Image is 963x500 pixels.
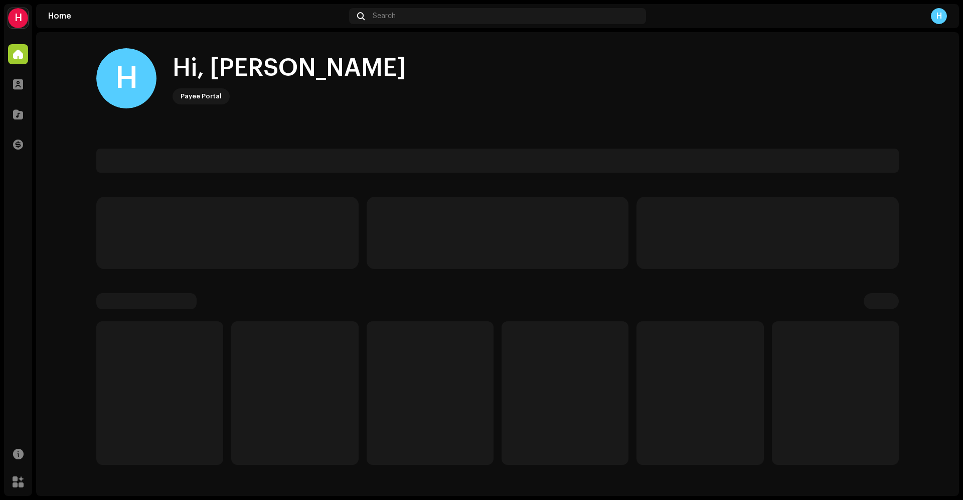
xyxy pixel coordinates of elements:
[373,12,396,20] span: Search
[96,48,156,108] div: H
[8,8,28,28] div: H
[173,52,406,84] div: Hi, [PERSON_NAME]
[181,90,222,102] div: Payee Portal
[931,8,947,24] div: H
[48,12,345,20] div: Home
